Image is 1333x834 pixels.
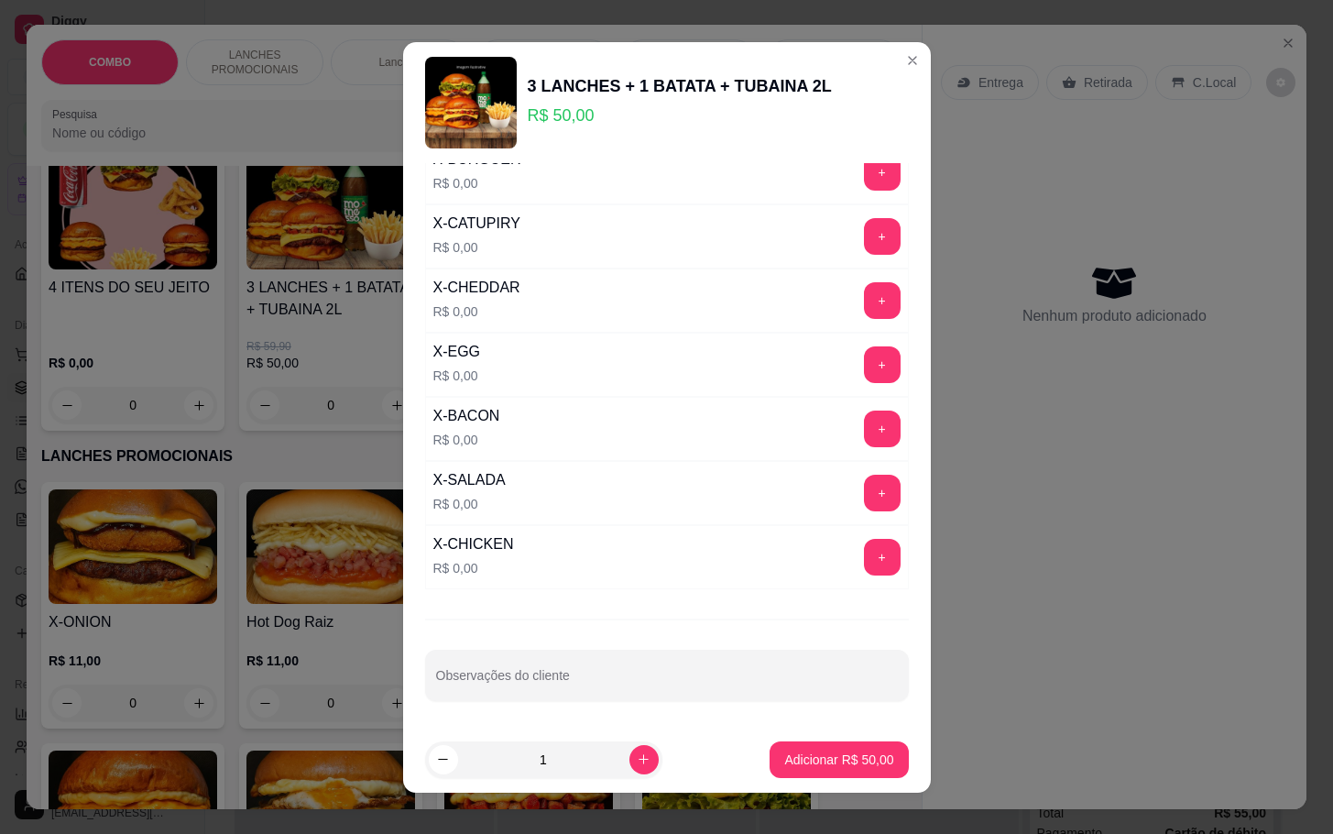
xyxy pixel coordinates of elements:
[528,73,832,99] div: 3 LANCHES + 1 BATATA + TUBAINA 2L
[433,341,481,363] div: X-EGG
[433,469,506,491] div: X-SALADA
[433,238,520,257] p: R$ 0,00
[433,495,506,513] p: R$ 0,00
[433,533,514,555] div: X-CHICKEN
[898,46,927,75] button: Close
[864,154,901,191] button: add
[864,411,901,447] button: add
[528,103,832,128] p: R$ 50,00
[433,277,520,299] div: X-CHEDDAR
[433,405,500,427] div: X-BACON
[425,57,517,148] img: product-image
[433,431,500,449] p: R$ 0,00
[864,282,901,319] button: add
[429,745,458,774] button: decrease-product-quantity
[864,346,901,383] button: add
[433,174,521,192] p: R$ 0,00
[864,539,901,576] button: add
[433,302,520,321] p: R$ 0,00
[784,751,893,769] p: Adicionar R$ 50,00
[864,218,901,255] button: add
[770,741,908,778] button: Adicionar R$ 50,00
[629,745,659,774] button: increase-product-quantity
[433,367,481,385] p: R$ 0,00
[433,213,520,235] div: X-CATUPIRY
[433,559,514,577] p: R$ 0,00
[436,674,898,692] input: Observações do cliente
[864,475,901,511] button: add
